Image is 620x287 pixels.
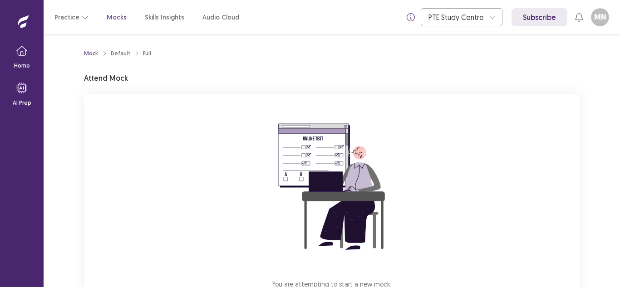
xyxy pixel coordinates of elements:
[84,49,98,58] a: Mock
[202,13,239,22] a: Audio Cloud
[54,9,89,25] button: Practice
[107,13,127,22] a: Mocks
[13,99,31,107] p: AI Prep
[84,73,128,83] p: Attend Mock
[428,9,485,26] div: PTE Study Centre
[403,9,419,25] button: info
[591,8,609,26] button: MN
[512,8,567,26] a: Subscribe
[14,62,30,70] p: Home
[250,105,413,268] img: attend-mock
[145,13,184,22] a: Skills Insights
[84,49,151,58] nav: breadcrumb
[143,49,151,58] div: Full
[111,49,130,58] div: Default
